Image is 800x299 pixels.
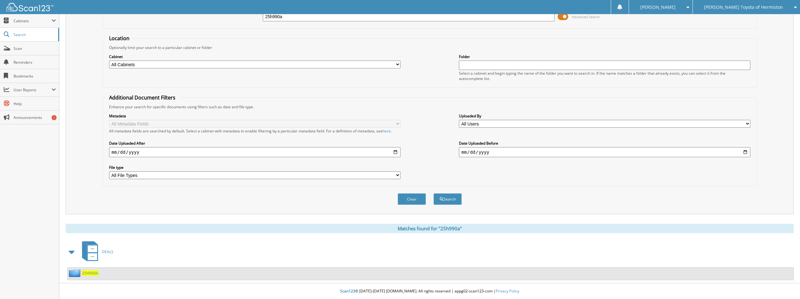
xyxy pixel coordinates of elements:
span: Scan123 [340,288,355,294]
span: Bookmarks [14,73,56,79]
div: Select a cabinet and begin typing the name of the folder you want to search in. If the name match... [459,71,750,81]
legend: Additional Document Filters [106,94,179,101]
div: © [DATE]-[DATE] [DOMAIN_NAME]. All rights reserved | appg02-scan123-com | [59,284,800,299]
input: start [109,147,400,157]
a: 25H990A [82,270,98,276]
span: Announcements [14,115,56,120]
label: Uploaded By [459,113,750,119]
div: 1 [52,115,57,120]
span: Cabinets [14,18,52,24]
div: Optionally limit your search to a particular cabinet or folder [106,45,753,50]
span: Advanced Search [572,14,600,19]
iframe: Chat Widget [769,269,800,299]
span: [PERSON_NAME] Toyota of Hermiston [704,5,783,9]
span: Help [14,101,56,106]
label: Cabinet [109,54,400,59]
a: DEALS [78,239,113,264]
span: User Reports [14,87,52,93]
span: Reminders [14,60,56,65]
button: Clear [398,193,426,205]
label: Date Uploaded Before [459,141,750,146]
a: Privacy Policy [496,288,519,294]
span: DEALS [102,249,113,254]
img: folder2.png [69,269,82,277]
img: scan123-logo-white.svg [6,3,53,11]
a: here [383,128,391,134]
label: Metadata [109,113,400,119]
legend: Location [106,35,133,42]
button: Search [433,193,462,205]
input: end [459,147,750,157]
label: Folder [459,54,750,59]
span: Scan [14,46,56,51]
div: All metadata fields are searched by default. Select a cabinet with metadata to enable filtering b... [109,128,400,134]
div: Enhance your search for specific documents using filters such as date and file type. [106,104,753,109]
div: Matches found for "25h990a" [66,224,794,233]
span: [PERSON_NAME] [640,5,676,9]
label: Date Uploaded After [109,141,400,146]
span: Search [14,32,55,37]
label: File type [109,165,400,170]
